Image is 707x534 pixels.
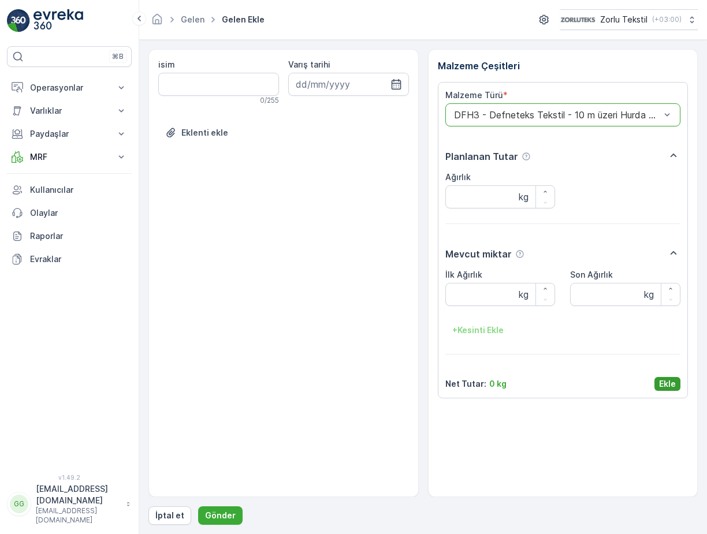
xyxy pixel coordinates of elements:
a: Raporlar [7,225,132,248]
button: İptal et [148,506,191,525]
a: Kullanıcılar [7,178,132,201]
p: + Kesinti Ekle [452,324,504,336]
p: Operasyonlar [30,82,109,94]
button: Varlıklar [7,99,132,122]
button: +Kesinti Ekle [445,321,511,339]
div: Yardım Araç İkonu [515,249,524,259]
p: Paydaşlar [30,128,109,140]
p: Gönder [205,510,236,521]
label: Son Ağırlık [570,270,613,279]
img: logo [7,9,30,32]
span: Gelen ekle [219,14,267,25]
p: İptal et [155,510,184,521]
input: dd/mm/yyyy [288,73,409,96]
p: Olaylar [30,207,127,219]
p: kg [644,287,654,301]
p: Varlıklar [30,105,109,117]
p: kg [519,190,529,204]
div: GG [10,495,28,513]
p: Eklenti ekle [181,127,228,139]
p: Ekle [659,378,676,390]
label: Malzeme Türü [445,90,503,100]
button: Ekle [654,377,680,391]
a: Gelen [181,14,204,24]
p: Zorlu Tekstil [600,14,648,25]
p: Mevcut miktar [445,247,512,261]
button: Gönder [198,506,243,525]
p: kg [519,287,529,301]
p: 0 kg [489,378,507,390]
label: Varış tarihi [288,59,330,69]
a: Evraklar [7,248,132,271]
label: isim [158,59,175,69]
p: Malzeme Çeşitleri [438,59,689,73]
p: 0 / 255 [260,96,279,105]
button: Zorlu Tekstil(+03:00) [560,9,698,30]
img: logo_light-DOdMpM7g.png [34,9,83,32]
p: ⌘B [112,52,124,61]
p: ( +03:00 ) [652,15,682,24]
label: İlk Ağırlık [445,270,482,279]
img: 6-1-9-3_wQBzyll.png [560,13,596,26]
p: [EMAIL_ADDRESS][DOMAIN_NAME] [36,506,120,525]
button: GG[EMAIL_ADDRESS][DOMAIN_NAME][EMAIL_ADDRESS][DOMAIN_NAME] [7,483,132,525]
button: Operasyonlar [7,76,132,99]
p: [EMAIL_ADDRESS][DOMAIN_NAME] [36,483,120,506]
button: Paydaşlar [7,122,132,145]
div: Yardım Araç İkonu [522,152,531,161]
a: Olaylar [7,201,132,225]
p: Net Tutar : [445,378,486,390]
button: MRF [7,145,132,169]
p: Raporlar [30,230,127,242]
p: Kullanıcılar [30,184,127,196]
p: MRF [30,151,109,163]
label: Ağırlık [445,172,471,182]
span: v 1.49.2 [7,474,132,481]
a: Ana Sayfa [151,17,163,27]
button: Dosya Yükle [158,124,235,142]
p: Planlanan Tutar [445,150,518,163]
p: Evraklar [30,253,127,265]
